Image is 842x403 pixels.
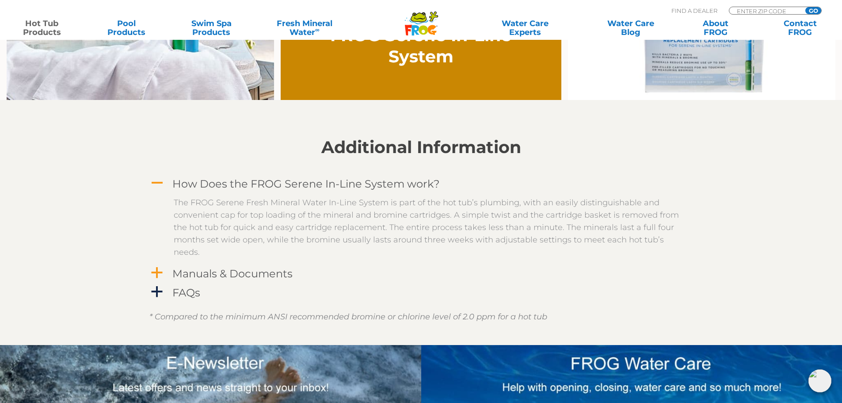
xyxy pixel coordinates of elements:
[472,19,579,37] a: Water CareExperts
[150,177,164,190] span: A
[149,312,547,322] em: * Compared to the minimum ANSI recommended bromine or chlorine level of 2.0 ppm for a hot tub
[150,285,164,299] span: a
[150,266,164,280] span: a
[149,284,693,301] a: a FAQs
[149,138,693,157] h2: Additional Information
[172,268,293,280] h4: Manuals & Documents
[179,19,244,37] a: Swim SpaProducts
[671,7,717,15] p: Find A Dealer
[315,26,320,33] sup: ∞
[808,369,831,392] img: openIcon
[94,19,160,37] a: PoolProducts
[598,19,663,37] a: Water CareBlog
[767,19,833,37] a: ContactFROG
[9,19,75,37] a: Hot TubProducts
[172,287,200,299] h4: FAQs
[174,196,682,258] p: The FROG Serene Fresh Mineral Water In-Line System is part of the hot tub’s plumbing, with an eas...
[149,176,693,192] a: A How Does the FROG Serene In-Line System work?
[682,19,748,37] a: AboutFROG
[172,178,440,190] h4: How Does the FROG Serene In-Line System work?
[149,265,693,282] a: a Manuals & Documents
[736,7,796,15] input: Zip Code Form
[805,7,821,14] input: GO
[263,19,346,37] a: Fresh MineralWater∞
